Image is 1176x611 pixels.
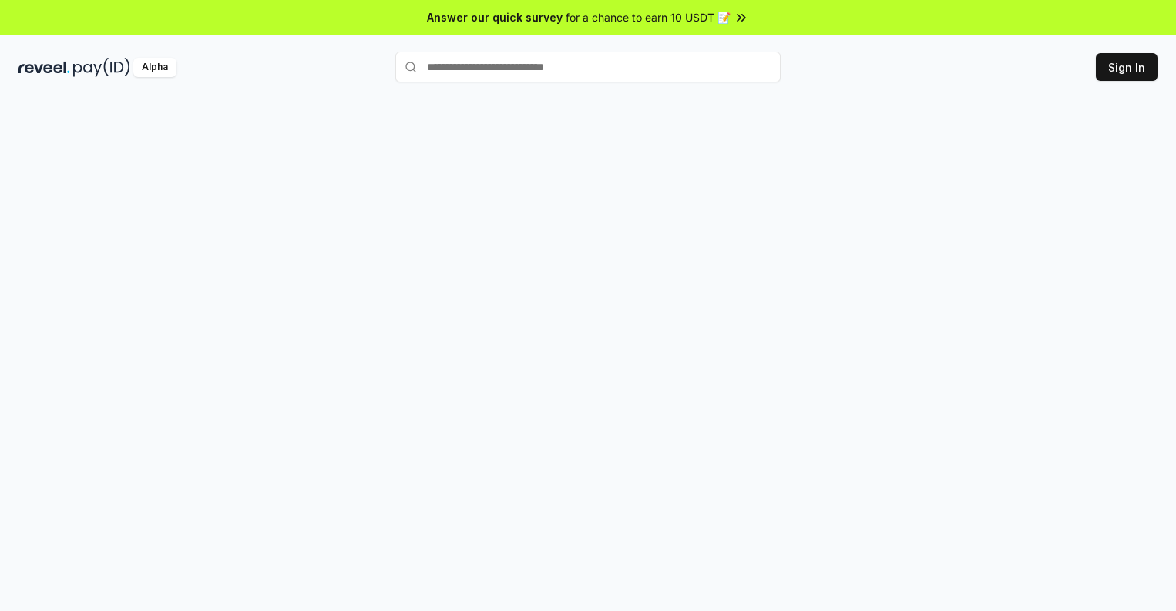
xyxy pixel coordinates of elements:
[566,9,731,25] span: for a chance to earn 10 USDT 📝
[1096,53,1158,81] button: Sign In
[427,9,563,25] span: Answer our quick survey
[133,58,176,77] div: Alpha
[18,58,70,77] img: reveel_dark
[73,58,130,77] img: pay_id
